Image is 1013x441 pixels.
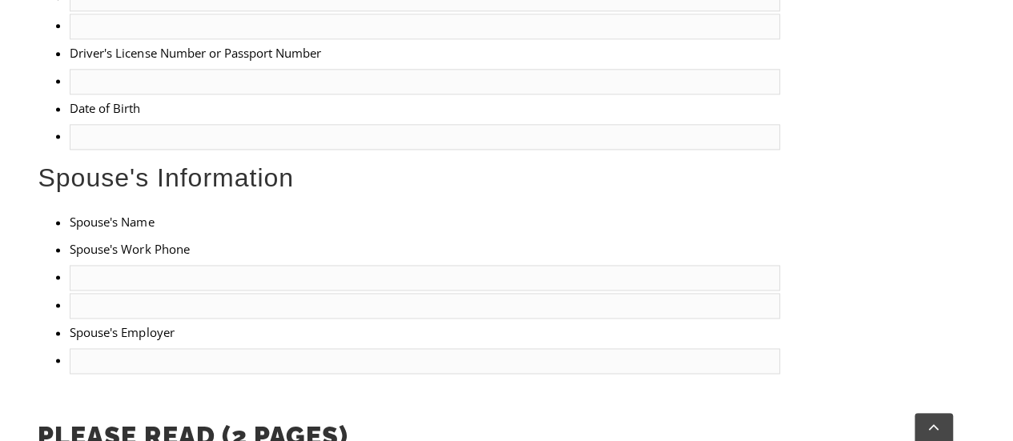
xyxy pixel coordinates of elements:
[70,319,709,346] li: Spouse's Employer
[70,235,780,263] li: Spouse's Work Phone
[70,94,709,122] li: Date of Birth
[70,208,780,235] li: Spouse's Name
[70,39,709,66] li: Driver's License Number or Passport Number
[350,4,464,21] select: Zoom
[133,3,176,21] input: Page
[38,162,780,195] h2: Spouse's Information
[176,4,200,22] span: of 2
